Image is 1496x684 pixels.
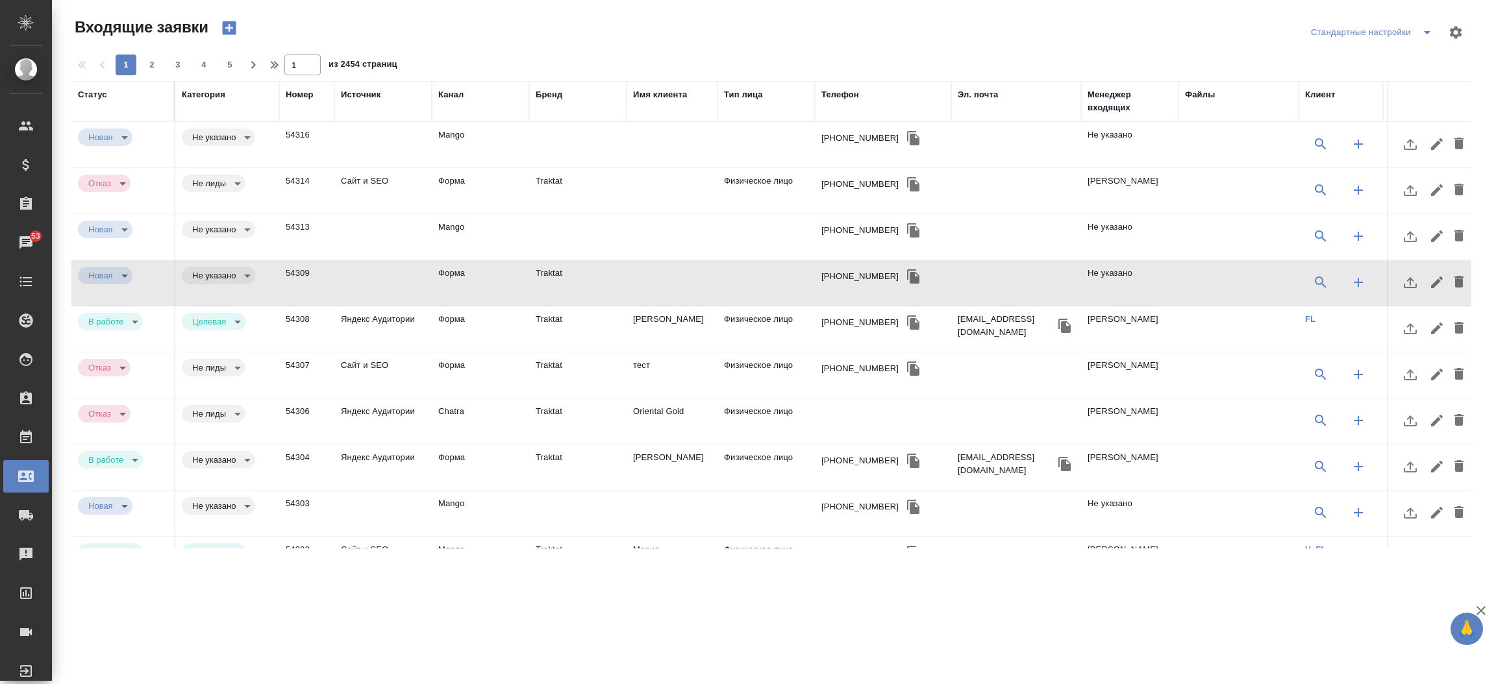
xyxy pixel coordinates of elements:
[78,221,132,238] div: Новая
[1426,175,1448,206] button: Редактировать
[168,58,188,71] span: 3
[1426,543,1448,574] button: Редактировать
[1081,122,1178,167] td: Не указано
[432,445,529,490] td: Форма
[821,500,899,513] div: [PHONE_NUMBER]
[334,398,432,444] td: Яндекс Аудитории
[1395,175,1426,206] button: Загрузить файл
[529,260,627,306] td: Traktat
[168,55,188,75] button: 3
[182,267,255,284] div: Новая
[1426,359,1448,390] button: Редактировать
[279,398,334,444] td: 54306
[432,122,529,167] td: Mango
[182,405,245,422] div: Новая
[529,168,627,214] td: Traktat
[1448,267,1470,298] button: Удалить
[182,405,273,422] div: Это спам, фрилансеры, текущие клиенты и т.д.
[1081,398,1178,444] td: [PERSON_NAME]
[821,270,899,283] div: [PHONE_NUMBER]
[529,537,627,582] td: Traktat
[432,537,529,582] td: Mango
[717,445,815,490] td: Физическое лицо
[821,178,899,191] div: [PHONE_NUMBER]
[904,543,923,563] button: Скопировать
[821,88,859,101] div: Телефон
[904,175,923,194] button: Скопировать
[904,497,923,517] button: Скопировать
[1451,613,1483,645] button: 🙏
[717,168,815,214] td: Физическое лицо
[182,221,255,238] div: Новая
[188,408,230,419] button: Не лиды
[1305,314,1315,324] a: FL
[627,398,717,444] td: Oriental Gold
[1426,313,1448,344] button: Редактировать
[334,445,432,490] td: Яндекс Аудитории
[182,359,273,376] div: Это спам, фрилансеры, текущие клиенты и т.д.
[1448,451,1470,482] button: Удалить
[432,168,529,214] td: Форма
[23,230,48,243] span: 53
[1448,359,1470,390] button: Удалить
[182,313,245,330] div: Новая
[71,17,208,38] span: Входящие заявки
[1456,615,1478,642] span: 🙏
[1395,543,1426,574] button: Загрузить файл
[78,451,143,469] div: Новая
[529,445,627,490] td: Traktat
[958,451,1055,477] p: [EMAIL_ADDRESS][DOMAIN_NAME]
[821,316,899,329] div: [PHONE_NUMBER]
[1395,405,1426,436] button: Загрузить файл
[334,352,432,398] td: Сайт и SEO
[529,398,627,444] td: Traktat
[1395,359,1426,390] button: Загрузить файл
[84,362,115,373] button: Отказ
[219,58,240,71] span: 5
[1088,88,1172,114] div: Менеджер входящих
[188,270,240,281] button: Не указано
[432,260,529,306] td: Форма
[1426,451,1448,482] button: Редактировать
[78,88,107,101] div: Статус
[1081,352,1178,398] td: [PERSON_NAME]
[1081,168,1178,214] td: [PERSON_NAME]
[78,175,131,192] div: Новая
[334,306,432,352] td: Яндекс Аудитории
[188,132,240,143] button: Не указано
[1448,497,1470,528] button: Удалить
[904,221,923,240] button: Скопировать
[1305,128,1336,160] button: Выбрать клиента
[1395,221,1426,252] button: Загрузить файл
[84,546,127,557] button: В работе
[904,128,923,148] button: Скопировать
[279,306,334,352] td: 54308
[279,260,334,306] td: 54309
[334,537,432,582] td: Сайт и SEO
[78,267,132,284] div: Новая
[1055,316,1075,336] button: Скопировать
[1305,221,1336,252] button: Выбрать клиента
[84,178,115,189] button: Отказ
[188,178,230,189] button: Не лиды
[182,88,225,101] div: Категория
[78,497,132,515] div: Новая
[1426,497,1448,528] button: Редактировать
[432,491,529,536] td: Mango
[279,537,334,582] td: 54302
[432,398,529,444] td: Chatra
[1448,405,1470,436] button: Удалить
[1426,128,1448,160] button: Редактировать
[821,362,899,375] div: [PHONE_NUMBER]
[78,405,131,422] div: Новая
[279,168,334,214] td: 54314
[1343,497,1374,528] button: Создать клиента
[182,128,255,146] div: Новая
[182,175,273,192] div: Это спам, фрилансеры, текущие клиенты и т.д.
[432,214,529,260] td: Mango
[1448,175,1470,206] button: Удалить
[717,537,815,582] td: Физическое лицо
[78,313,143,330] div: Новая
[182,543,245,561] div: Новая
[188,454,240,465] button: Не указано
